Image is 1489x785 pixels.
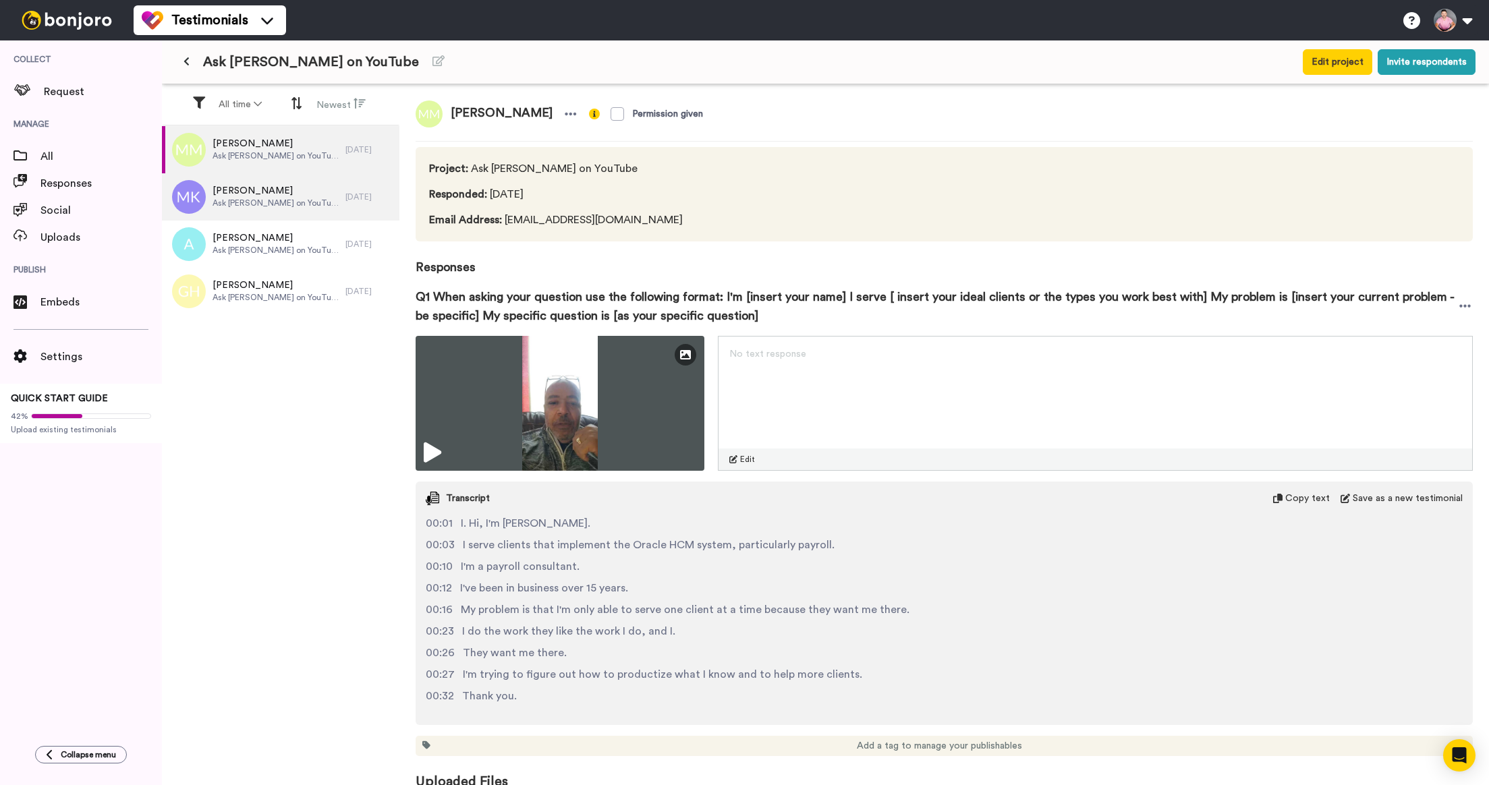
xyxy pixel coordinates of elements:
div: [DATE] [345,286,393,297]
div: [DATE] [345,239,393,250]
button: Newest [308,92,374,117]
span: I've been in business over 15 years. [460,580,628,596]
span: [PERSON_NAME] [213,184,339,198]
span: Ask [PERSON_NAME] on YouTube [213,198,339,208]
span: 00:16 [426,602,453,618]
span: 42% [11,411,28,421]
span: Email Address : [429,214,502,225]
span: 00:26 [426,645,455,661]
span: I serve clients that implement the Oracle HCM system, particularly payroll. [463,537,835,553]
img: gh.png [172,274,206,308]
span: 00:32 [426,688,454,704]
a: [PERSON_NAME]Ask [PERSON_NAME] on YouTube[DATE] [162,126,399,173]
a: [PERSON_NAME]Ask [PERSON_NAME] on YouTube[DATE] [162,173,399,221]
div: [DATE] [345,144,393,155]
button: All time [210,92,270,117]
span: [PERSON_NAME] [213,137,339,150]
span: My problem is that I'm only able to serve one client at a time because they want me there. [461,602,909,618]
span: 00:01 [426,515,453,531]
span: [DATE] [429,186,746,202]
span: All [40,148,162,165]
span: Ask [PERSON_NAME] on YouTube [213,245,339,256]
img: bj-logo-header-white.svg [16,11,117,30]
button: Invite respondents [1378,49,1476,75]
button: Edit project [1303,49,1372,75]
img: transcript.svg [426,492,439,505]
span: Save as a new testimonial [1353,492,1463,505]
img: mm.png [416,100,443,127]
span: [PERSON_NAME] [213,231,339,245]
span: Project : [429,163,468,174]
img: tm-color.svg [142,9,163,31]
span: Settings [40,349,162,365]
img: mk.png [172,180,206,214]
span: Q1 When asking your question use the following format: I'm [insert your name] I serve [ insert yo... [416,287,1457,325]
a: [PERSON_NAME]Ask [PERSON_NAME] on YouTube[DATE] [162,221,399,268]
div: [DATE] [345,192,393,202]
span: Copy text [1285,492,1330,505]
span: Responses [40,175,162,192]
span: They want me there. [463,645,567,661]
img: mm.png [172,133,206,167]
span: Ask [PERSON_NAME] on YouTube [213,150,339,161]
span: 00:03 [426,537,455,553]
span: I. Hi, I'm [PERSON_NAME]. [461,515,590,531]
span: Collapse menu [61,749,116,760]
span: I'm a payroll consultant. [461,558,580,575]
span: Thank you. [462,688,517,704]
span: 00:12 [426,580,452,596]
span: Embeds [40,294,162,310]
span: Upload existing testimonials [11,424,151,435]
span: Ask [PERSON_NAME] on YouTube [213,292,339,303]
span: 00:23 [426,623,454,639]
span: I do the work they like the work I do, and I. [462,623,675,639]
span: Edit [740,454,755,465]
span: Testimonials [171,11,248,30]
span: Uploads [40,229,162,245]
span: [PERSON_NAME] [443,100,561,127]
img: a.png [172,227,206,261]
img: info-yellow.svg [589,109,600,119]
span: Request [44,84,162,100]
div: Open Intercom Messenger [1443,739,1476,772]
span: Transcript [446,492,490,505]
span: [PERSON_NAME] [213,279,339,292]
span: 00:27 [426,666,455,682]
span: I'm trying to figure out how to productize what I know and to help more clients. [463,666,862,682]
span: 00:10 [426,558,453,575]
button: Collapse menu [35,746,127,763]
span: Responses [416,241,1473,277]
span: Social [40,202,162,219]
div: Permission given [632,107,703,121]
span: [EMAIL_ADDRESS][DOMAIN_NAME] [429,212,746,228]
span: Responded : [429,189,487,200]
a: [PERSON_NAME]Ask [PERSON_NAME] on YouTube[DATE] [162,268,399,315]
span: Ask [PERSON_NAME] on YouTube [203,53,419,71]
span: Ask [PERSON_NAME] on YouTube [429,161,746,177]
span: No text response [729,349,806,359]
span: QUICK START GUIDE [11,394,108,403]
img: 321b2008-67c5-496c-94ac-8d83aeddf836-thumbnail_full-1759413247.jpg [416,336,704,471]
span: Add a tag to manage your publishables [857,739,1022,753]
